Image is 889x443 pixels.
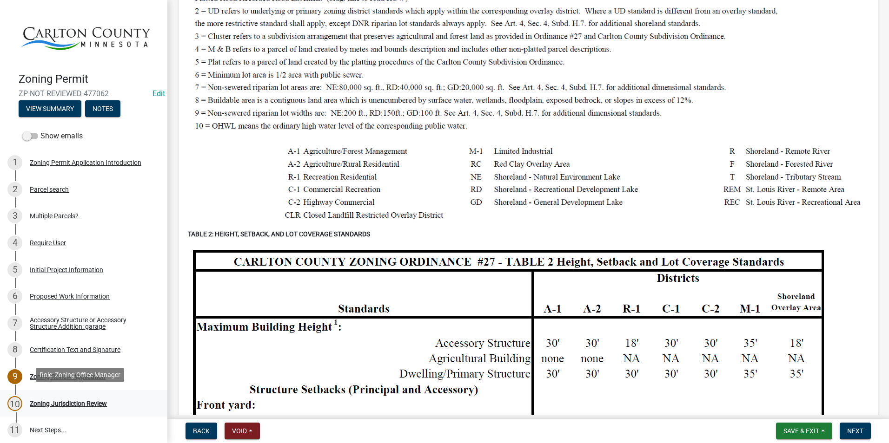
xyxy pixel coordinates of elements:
div: Accessory Structure or Accessory Structure Addition: garage [30,317,153,330]
h4: Zoning Permit [19,72,160,86]
div: Require User [30,240,66,246]
div: Zoning Permit Application Introduction [30,159,141,166]
div: 2 [7,182,22,197]
wm-modal-confirm: Notes [85,106,120,113]
div: Proposed Work Information [30,293,110,300]
div: 10 [7,396,22,411]
div: 11 [7,423,22,437]
div: Zoning Jurisdiction Review [30,400,107,407]
div: Parcel search [30,186,69,193]
div: Initial Project Information [30,267,103,273]
div: 1 [7,155,22,170]
button: Void [225,423,260,439]
div: 6 [7,289,22,304]
button: Notes [85,100,120,117]
button: View Summary [19,100,81,117]
button: Save & Exit [776,423,832,439]
button: Back [186,423,217,439]
div: 5 [7,262,22,277]
strong: TABLE 2: HEIGHT, SETBACK, AND LOT COVERAGE STANDARDS [188,230,370,238]
wm-modal-confirm: Edit Application Number [153,89,165,98]
span: Save & Exit [783,427,819,435]
span: Next [847,427,863,435]
img: Carlton County, Minnesota [19,10,153,63]
span: Void [232,427,247,435]
div: 8 [7,342,22,357]
div: 4 [7,235,22,250]
label: Show emails [22,130,83,142]
div: Role: Zoning Office Manager [36,368,124,382]
div: 7 [7,316,22,331]
div: 3 [7,208,22,223]
span: Back [193,427,210,435]
div: 9 [7,369,22,384]
div: Zoning Review Application [30,373,106,380]
div: Multiple Parcels? [30,213,79,219]
button: Next [840,423,871,439]
span: ZP-NOT REVIEWED-477062 [19,89,149,98]
div: Certification Text and Signature [30,346,120,353]
wm-modal-confirm: Summary [19,106,81,113]
a: Edit [153,89,165,98]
